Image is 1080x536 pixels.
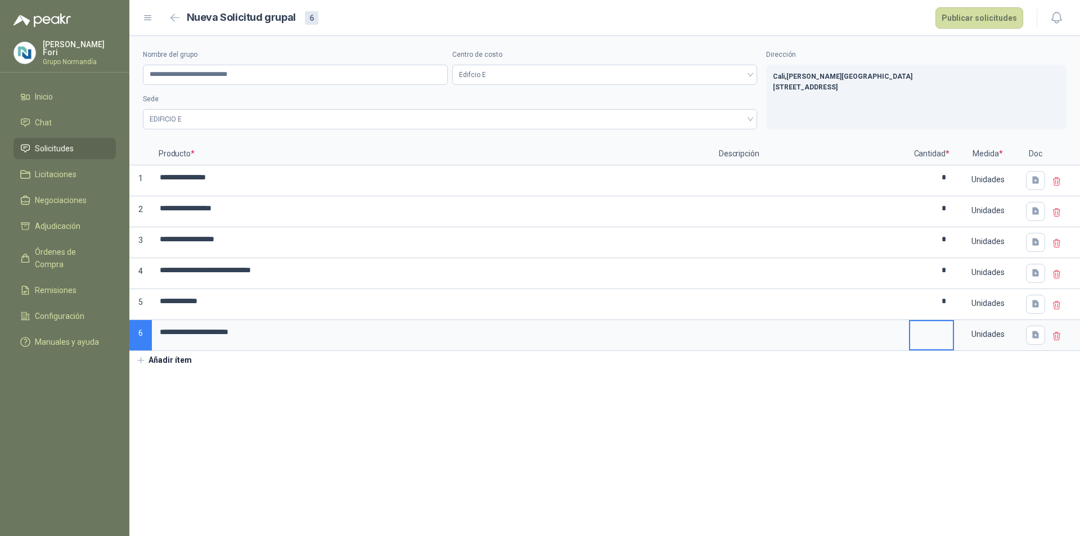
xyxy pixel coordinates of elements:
p: 4 [129,258,152,289]
a: Configuración [13,305,116,327]
a: Licitaciones [13,164,116,185]
div: Unidades [955,228,1020,254]
p: Doc [1021,143,1050,165]
a: Remisiones [13,280,116,301]
span: Remisiones [35,284,76,296]
span: Configuración [35,310,84,322]
a: Inicio [13,86,116,107]
label: Nombre del grupo [143,49,448,60]
a: Manuales y ayuda [13,331,116,353]
p: Grupo Normandía [43,58,116,65]
div: Unidades [955,166,1020,192]
label: Sede [143,94,757,105]
p: [PERSON_NAME] Fori [43,40,116,56]
div: 6 [305,11,318,25]
h2: Nueva Solicitud grupal [187,10,296,26]
p: Producto [152,143,712,165]
label: Dirección [766,49,1066,60]
span: Órdenes de Compra [35,246,105,271]
p: 6 [129,320,152,351]
div: Unidades [955,259,1020,285]
p: Cali , [PERSON_NAME][GEOGRAPHIC_DATA] [773,71,1060,82]
span: EDIFICIO E [150,111,750,128]
a: Solicitudes [13,138,116,159]
a: Negociaciones [13,190,116,211]
a: Adjudicación [13,215,116,237]
img: Company Logo [14,42,35,64]
p: 2 [129,196,152,227]
label: Centro de costo [452,49,757,60]
div: Unidades [955,290,1020,316]
span: Inicio [35,91,53,103]
span: Solicitudes [35,142,74,155]
span: Edifcio E [459,66,750,83]
span: Chat [35,116,52,129]
button: Publicar solicitudes [935,7,1023,29]
span: Adjudicación [35,220,80,232]
span: Licitaciones [35,168,76,181]
span: Negociaciones [35,194,87,206]
span: Manuales y ayuda [35,336,99,348]
div: Unidades [955,197,1020,223]
img: Logo peakr [13,13,71,27]
div: Unidades [955,321,1020,347]
button: Añadir ítem [129,351,199,370]
p: Descripción [712,143,909,165]
p: [STREET_ADDRESS] [773,82,1060,93]
a: Órdenes de Compra [13,241,116,275]
a: Chat [13,112,116,133]
p: Medida [954,143,1021,165]
p: Cantidad [909,143,954,165]
p: 3 [129,227,152,258]
p: 5 [129,289,152,320]
p: 1 [129,165,152,196]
